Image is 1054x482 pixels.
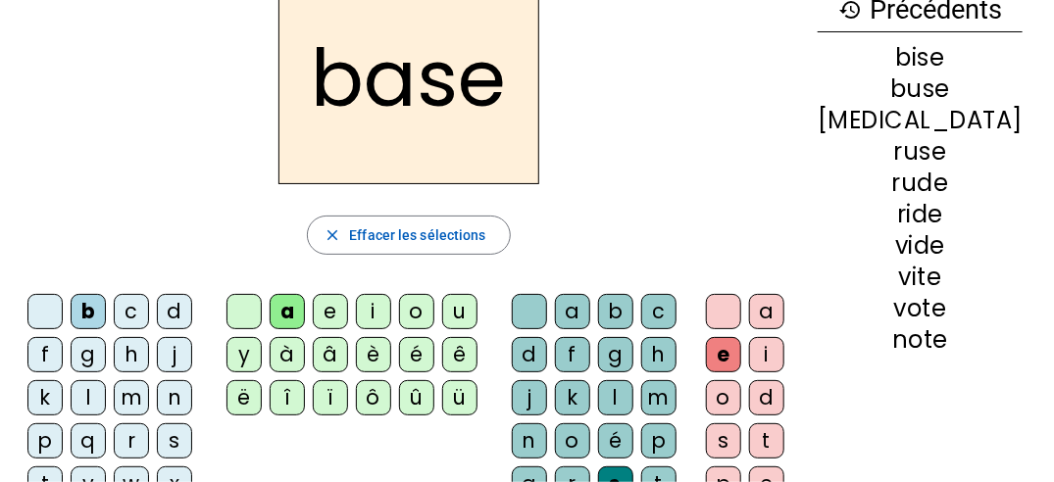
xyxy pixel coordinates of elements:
[307,216,510,255] button: Effacer les sélections
[356,294,391,329] div: i
[114,337,149,372] div: h
[706,380,741,415] div: o
[313,380,348,415] div: ï
[818,265,1023,289] div: vite
[349,223,485,247] span: Effacer les sélections
[706,337,741,372] div: e
[512,423,547,458] div: n
[442,380,477,415] div: ü
[226,337,262,372] div: y
[114,294,149,329] div: c
[818,297,1023,320] div: vote
[749,294,784,329] div: a
[157,423,192,458] div: s
[27,380,63,415] div: k
[818,328,1023,352] div: note
[442,337,477,372] div: ê
[641,337,677,372] div: h
[818,234,1023,258] div: vide
[71,337,106,372] div: g
[598,380,633,415] div: l
[818,109,1023,132] div: [MEDICAL_DATA]
[114,423,149,458] div: r
[512,380,547,415] div: j
[555,380,590,415] div: k
[818,77,1023,101] div: buse
[442,294,477,329] div: u
[555,423,590,458] div: o
[706,423,741,458] div: s
[157,337,192,372] div: j
[157,380,192,415] div: n
[27,423,63,458] div: p
[399,337,434,372] div: é
[114,380,149,415] div: m
[71,423,106,458] div: q
[399,380,434,415] div: û
[818,140,1023,164] div: ruse
[641,294,677,329] div: c
[598,337,633,372] div: g
[71,294,106,329] div: b
[818,171,1023,195] div: rude
[226,380,262,415] div: ë
[313,294,348,329] div: e
[641,423,677,458] div: p
[555,337,590,372] div: f
[749,423,784,458] div: t
[324,226,341,244] mat-icon: close
[555,294,590,329] div: a
[71,380,106,415] div: l
[512,337,547,372] div: d
[356,380,391,415] div: ô
[818,203,1023,226] div: ride
[27,337,63,372] div: f
[313,337,348,372] div: â
[749,337,784,372] div: i
[598,294,633,329] div: b
[270,294,305,329] div: a
[641,380,677,415] div: m
[818,46,1023,70] div: bise
[356,337,391,372] div: è
[399,294,434,329] div: o
[598,423,633,458] div: é
[270,380,305,415] div: î
[157,294,192,329] div: d
[270,337,305,372] div: à
[749,380,784,415] div: d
